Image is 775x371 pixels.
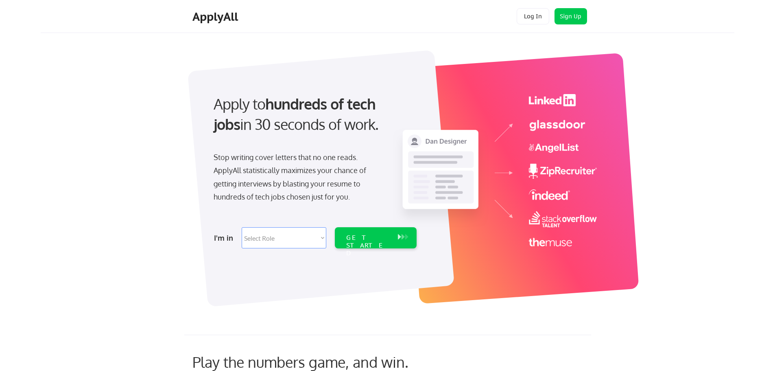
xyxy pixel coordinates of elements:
[346,234,390,257] div: GET STARTED
[192,353,445,371] div: Play the numbers game, and win.
[555,8,587,24] button: Sign Up
[192,10,240,24] div: ApplyAll
[214,151,381,204] div: Stop writing cover letters that no one reads. ApplyAll statistically maximizes your chance of get...
[214,231,237,244] div: I'm in
[214,94,413,135] div: Apply to in 30 seconds of work.
[517,8,549,24] button: Log In
[214,94,379,133] strong: hundreds of tech jobs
